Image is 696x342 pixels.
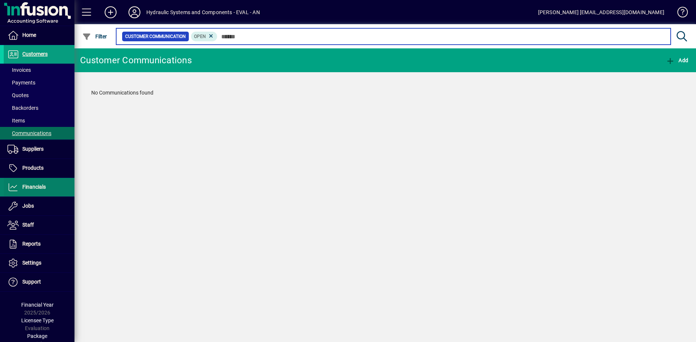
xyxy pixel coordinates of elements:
a: Financials [4,178,74,196]
span: Reports [22,241,41,247]
span: Backorders [7,105,38,111]
span: Financial Year [21,302,54,308]
span: Licensee Type [21,317,54,323]
div: No Communications found [84,81,687,104]
span: Filter [82,33,107,39]
a: Invoices [4,64,74,76]
a: Products [4,159,74,178]
div: Customer Communications [80,54,192,66]
div: Hydraulic Systems and Components - EVAL - AN [146,6,260,18]
button: Profile [123,6,146,19]
button: Add [99,6,123,19]
a: Payments [4,76,74,89]
a: Quotes [4,89,74,102]
a: Jobs [4,197,74,215]
span: Home [22,32,36,38]
a: Suppliers [4,140,74,159]
span: Suppliers [22,146,44,152]
span: Open [194,34,206,39]
a: Support [4,273,74,291]
a: Backorders [4,102,74,114]
span: Add [666,57,688,63]
span: Items [7,118,25,124]
span: Jobs [22,203,34,209]
a: Items [4,114,74,127]
div: [PERSON_NAME] [EMAIL_ADDRESS][DOMAIN_NAME] [538,6,664,18]
a: Communications [4,127,74,140]
span: Settings [22,260,41,266]
a: Knowledge Base [672,1,687,26]
a: Reports [4,235,74,253]
button: Add [664,54,690,67]
span: Payments [7,80,35,86]
span: Customers [22,51,48,57]
span: Products [22,165,44,171]
span: Quotes [7,92,29,98]
a: Settings [4,254,74,272]
button: Filter [80,30,109,43]
span: Invoices [7,67,31,73]
span: Support [22,279,41,285]
span: Customer Communication [125,33,186,40]
span: Staff [22,222,34,228]
a: Staff [4,216,74,234]
a: Home [4,26,74,45]
span: Communications [7,130,51,136]
span: Package [27,333,47,339]
span: Financials [22,184,46,190]
mat-chip: Open Status: Open [191,32,217,41]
